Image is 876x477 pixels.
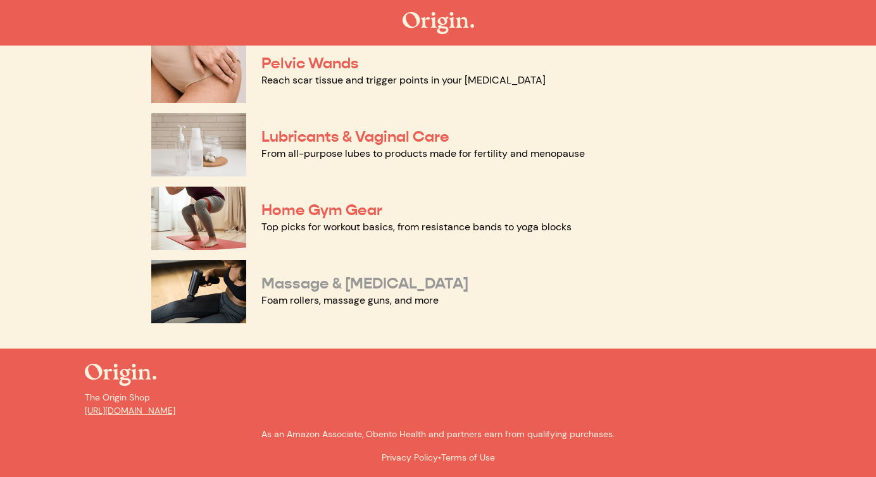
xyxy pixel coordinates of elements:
img: Home Gym Gear [151,187,246,250]
img: Massage & Myofascial Release [151,260,246,323]
a: Foam rollers, massage guns, and more [261,294,439,307]
img: The Origin Shop [85,364,156,386]
img: The Origin Shop [403,12,474,34]
img: Pelvic Wands [151,40,246,103]
a: Privacy Policy [382,452,438,463]
a: From all-purpose lubes to products made for fertility and menopause [261,147,585,160]
a: Lubricants & Vaginal Care [261,127,449,146]
a: Massage & [MEDICAL_DATA] [261,274,468,293]
img: Lubricants & Vaginal Care [151,113,246,177]
p: • [85,451,791,464]
a: Pelvic Wands [261,54,359,73]
a: [URL][DOMAIN_NAME] [85,405,175,416]
a: Terms of Use [441,452,495,463]
p: The Origin Shop [85,391,791,418]
a: Reach scar tissue and trigger points in your [MEDICAL_DATA] [261,73,546,87]
a: Home Gym Gear [261,201,382,220]
a: Top picks for workout basics, from resistance bands to yoga blocks [261,220,572,233]
p: As an Amazon Associate, Obento Health and partners earn from qualifying purchases. [85,428,791,441]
